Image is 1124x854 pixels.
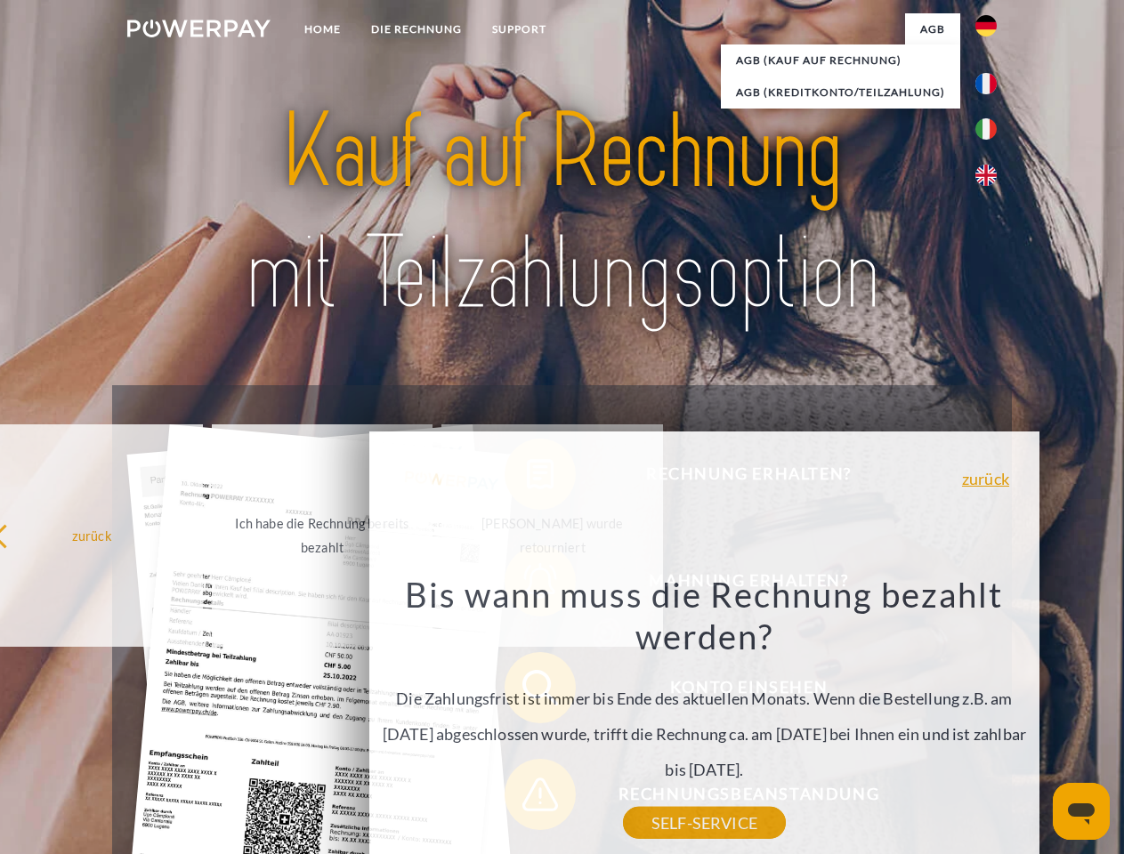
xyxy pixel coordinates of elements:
img: it [975,118,997,140]
iframe: Schaltfläche zum Öffnen des Messaging-Fensters [1053,783,1110,840]
div: Ich habe die Rechnung bereits bezahlt [222,512,423,560]
h3: Bis wann muss die Rechnung bezahlt werden? [380,573,1030,658]
a: zurück [962,471,1009,487]
a: DIE RECHNUNG [356,13,477,45]
div: Die Zahlungsfrist ist immer bis Ende des aktuellen Monats. Wenn die Bestellung z.B. am [DATE] abg... [380,573,1030,823]
img: title-powerpay_de.svg [170,85,954,341]
img: logo-powerpay-white.svg [127,20,271,37]
a: SUPPORT [477,13,562,45]
a: SELF-SERVICE [623,807,786,839]
img: en [975,165,997,186]
a: AGB (Kauf auf Rechnung) [721,44,960,77]
a: AGB (Kreditkonto/Teilzahlung) [721,77,960,109]
a: agb [905,13,960,45]
img: de [975,15,997,36]
img: fr [975,73,997,94]
a: Home [289,13,356,45]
